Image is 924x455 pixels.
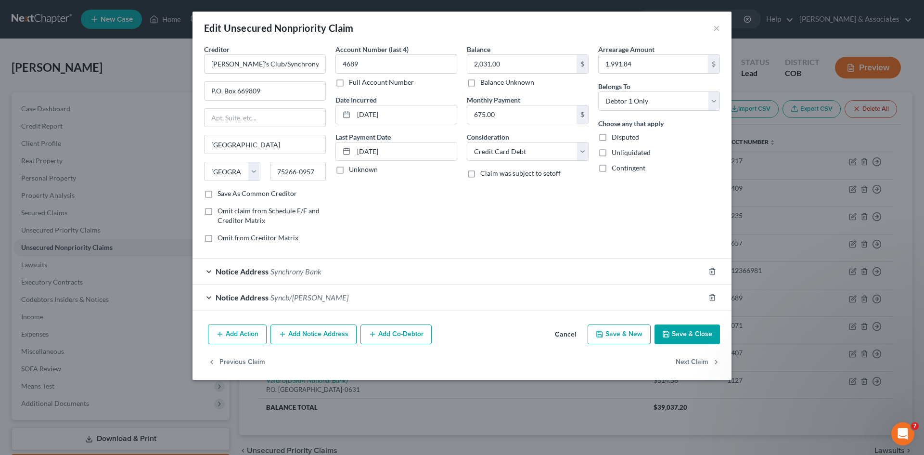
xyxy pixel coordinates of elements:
button: Add Co-Debtor [360,325,432,345]
span: Creditor [204,45,230,53]
span: Disputed [612,133,639,141]
input: 0.00 [467,105,577,124]
input: Apt, Suite, etc... [205,109,325,127]
label: Account Number (last 4) [335,44,409,54]
label: Date Incurred [335,95,377,105]
button: Add Notice Address [270,325,357,345]
input: MM/DD/YYYY [354,143,457,161]
input: 0.00 [467,55,577,73]
button: Previous Claim [208,352,265,372]
div: $ [577,55,588,73]
span: Syncb/[PERSON_NAME] [270,293,348,302]
label: Balance [467,44,490,54]
div: $ [708,55,719,73]
span: Notice Address [216,293,269,302]
span: Belongs To [598,82,630,91]
button: Cancel [547,325,584,345]
button: × [713,22,720,34]
label: Consideration [467,132,509,142]
input: XXXX [335,54,457,74]
span: Synchrony Bank [270,267,321,276]
label: Save As Common Creditor [218,189,297,198]
button: Add Action [208,325,267,345]
iframe: Intercom live chat [891,422,914,445]
span: Contingent [612,164,645,172]
label: Monthly Payment [467,95,520,105]
label: Balance Unknown [480,78,534,87]
button: Save & New [588,325,651,345]
input: 0.00 [599,55,708,73]
span: Notice Address [216,267,269,276]
label: Choose any that apply [598,118,664,129]
span: Omit claim from Schedule E/F and Creditor Matrix [218,207,320,224]
span: Claim was subject to setoff [480,169,561,177]
span: 7 [911,422,919,430]
input: Enter city... [205,135,325,154]
label: Arrearage Amount [598,44,654,54]
input: Enter address... [205,82,325,100]
div: Edit Unsecured Nonpriority Claim [204,21,354,35]
input: Search creditor by name... [204,54,326,74]
span: Unliquidated [612,148,651,156]
label: Last Payment Date [335,132,391,142]
span: Omit from Creditor Matrix [218,234,298,242]
div: $ [577,105,588,124]
input: Enter zip... [270,162,326,181]
label: Full Account Number [349,78,414,87]
input: MM/DD/YYYY [354,105,457,124]
button: Next Claim [676,352,720,372]
button: Save & Close [654,325,720,345]
label: Unknown [349,165,378,174]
